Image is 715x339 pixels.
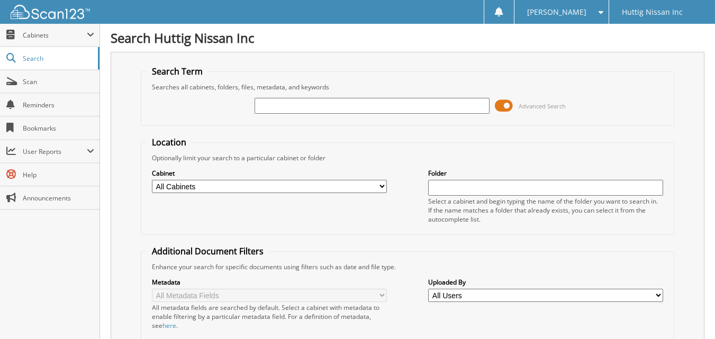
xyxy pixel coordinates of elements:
[622,9,683,15] span: Huttig Nissan Inc
[527,9,586,15] span: [PERSON_NAME]
[147,153,668,162] div: Optionally limit your search to a particular cabinet or folder
[23,194,94,203] span: Announcements
[23,124,94,133] span: Bookmarks
[111,29,704,47] h1: Search Huttig Nissan Inc
[147,245,269,257] legend: Additional Document Filters
[23,77,94,86] span: Scan
[147,66,208,77] legend: Search Term
[152,169,387,178] label: Cabinet
[23,54,93,63] span: Search
[23,31,87,40] span: Cabinets
[152,278,387,287] label: Metadata
[147,136,192,148] legend: Location
[23,100,94,109] span: Reminders
[428,278,663,287] label: Uploaded By
[152,303,387,330] div: All metadata fields are searched by default. Select a cabinet with metadata to enable filtering b...
[147,83,668,91] div: Searches all cabinets, folders, files, metadata, and keywords
[147,262,668,271] div: Enhance your search for specific documents using filters such as date and file type.
[162,321,176,330] a: here
[23,170,94,179] span: Help
[11,5,90,19] img: scan123-logo-white.svg
[428,169,663,178] label: Folder
[428,197,663,224] div: Select a cabinet and begin typing the name of the folder you want to search in. If the name match...
[519,102,566,110] span: Advanced Search
[23,147,87,156] span: User Reports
